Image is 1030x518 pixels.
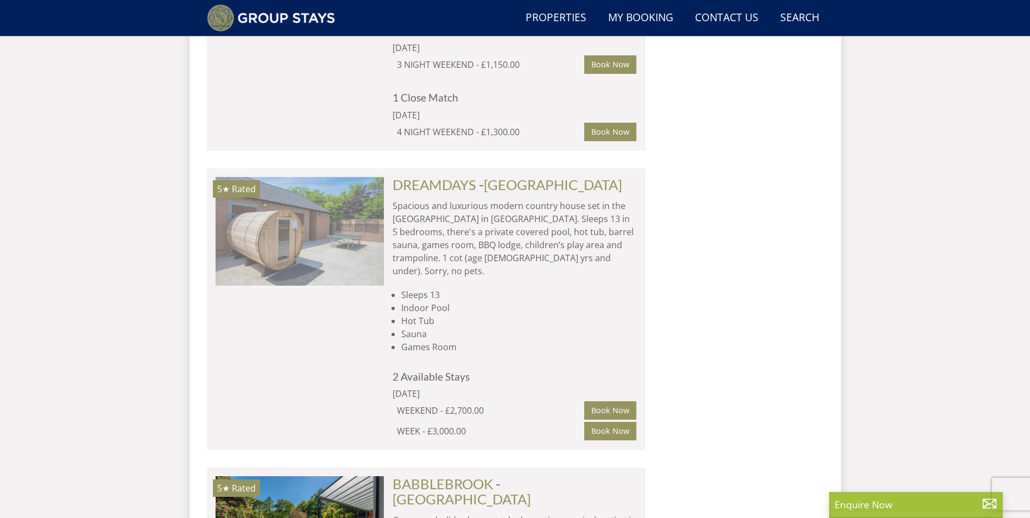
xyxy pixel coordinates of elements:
[401,327,637,340] li: Sauna
[232,482,256,494] span: Rated
[215,177,383,286] img: dreamdays-holiday-home-devon-sleeps-13-sauna-1.original.jpg
[216,177,384,286] a: 5★ Rated
[401,340,637,353] li: Games Room
[393,476,493,492] a: BABBLEBROOK
[397,404,585,417] div: WEEKEND - £2,700.00
[691,6,763,30] a: Contact Us
[393,491,531,507] a: [GEOGRAPHIC_DATA]
[401,314,637,327] li: Hot Tub
[484,176,622,193] a: [GEOGRAPHIC_DATA]
[397,58,585,71] div: 3 NIGHT WEEKEND - £1,150.00
[217,183,230,195] span: DREAMDAYS has a 5 star rating under the Quality in Tourism Scheme
[584,422,636,440] a: Book Now
[401,288,637,301] li: Sleeps 13
[584,55,636,74] a: Book Now
[479,176,622,193] span: -
[217,482,230,494] span: BABBLEBROOK has a 5 star rating under the Quality in Tourism Scheme
[584,401,636,420] a: Book Now
[604,6,678,30] a: My Booking
[835,497,997,511] p: Enquire Now
[401,301,637,314] li: Indoor Pool
[393,92,637,103] h4: 1 Close Match
[393,371,637,382] h4: 2 Available Stays
[393,387,539,400] div: [DATE]
[393,476,531,507] span: -
[393,109,539,122] div: [DATE]
[776,6,824,30] a: Search
[393,176,476,193] a: DREAMDAYS
[393,199,637,277] p: Spacious and luxurious modern country house set in the [GEOGRAPHIC_DATA] in [GEOGRAPHIC_DATA]. Sl...
[207,4,336,31] img: Group Stays
[397,425,585,438] div: WEEK - £3,000.00
[393,41,539,54] div: [DATE]
[397,125,585,138] div: 4 NIGHT WEEKEND - £1,300.00
[232,183,256,195] span: Rated
[584,123,636,141] a: Book Now
[521,6,591,30] a: Properties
